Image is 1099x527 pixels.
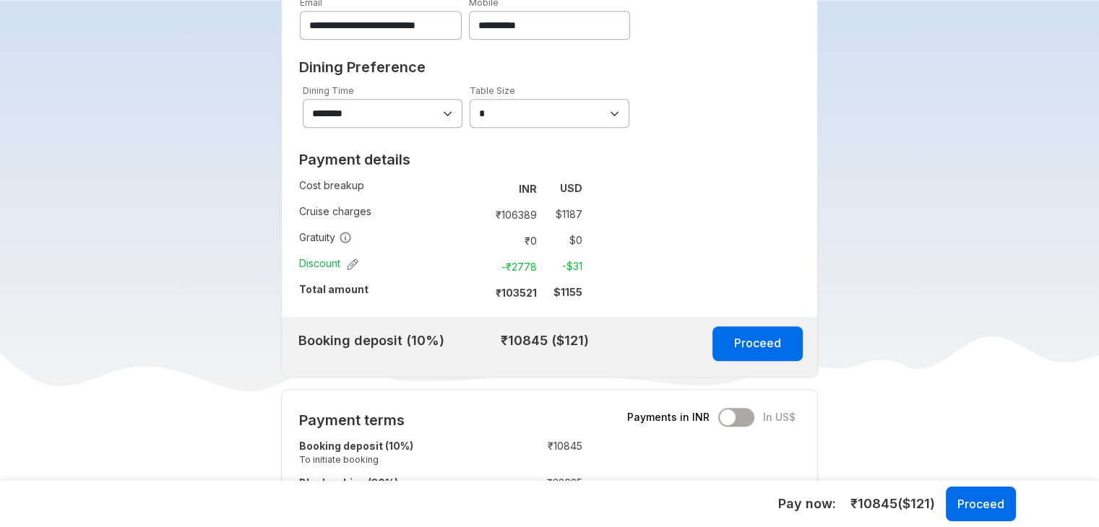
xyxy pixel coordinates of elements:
span: ₹ 10845 ($ 121 ) [850,495,935,513]
span: Payments in INR [627,410,710,424]
td: -$ 31 [543,256,582,276]
td: $ 1187 [543,204,582,225]
td: : [475,253,482,279]
td: ₹10845 ($121) [459,328,589,353]
td: : [489,473,496,510]
td: : [489,436,496,473]
strong: Block cabins (30%) [299,476,398,489]
td: $ 0 [543,230,582,251]
td: ₹ 106389 [482,204,543,225]
td: Booking deposit (10%) [282,328,459,353]
small: To initiate booking [299,453,489,466]
td: -₹ 2778 [482,256,543,276]
td: : [475,201,482,227]
strong: USD [560,182,582,194]
strong: $ 1155 [553,286,582,298]
label: Dining Time [303,85,354,96]
span: Gratuity [299,230,352,245]
td: : [475,175,482,201]
td: ₹ 10845 [496,436,582,473]
td: ₹ 32625 [496,473,582,510]
button: Proceed [712,326,803,361]
label: Table Size [470,85,515,96]
td: : [475,227,482,253]
td: Cruise charges [299,201,475,227]
strong: Total amount [299,283,369,295]
td: ₹ 0 [482,230,543,251]
td: Cost breakup [299,175,475,201]
span: In US$ [763,410,796,424]
span: Discount [299,256,358,271]
h5: Pay now: [778,495,836,513]
h2: Payment details [299,151,582,168]
td: : [475,279,482,305]
strong: INR [519,183,537,195]
strong: ₹ 103521 [496,287,537,299]
strong: Booking deposit (10%) [299,440,413,452]
h2: Payment terms [299,411,582,429]
button: Proceed [946,487,1016,521]
h2: Dining Preference [299,58,800,76]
